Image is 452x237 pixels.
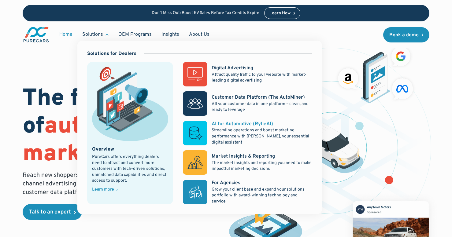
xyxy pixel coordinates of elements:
a: main [23,26,50,43]
div: For Agencies [212,180,240,186]
div: Learn How [269,11,291,16]
div: Overview [92,146,114,153]
a: Learn How [264,7,301,19]
div: PureCars offers everything dealers need to attract and convert more customers with tech-driven so... [92,154,169,184]
img: purecars logo [23,26,50,43]
img: marketing illustration showing social media channels and campaigns [92,67,169,141]
a: Talk to an expert [23,204,82,220]
a: Customer Data Platform (The AutoMiner)All your customer data in one platform – clean, and ready t... [183,91,312,116]
a: Home [54,29,77,40]
div: Solutions for Dealers [87,50,136,57]
div: Learn more [92,188,114,192]
img: ads on social media and advertising partners [335,44,416,103]
p: All your customer data in one platform – clean, and ready to leverage [212,101,312,113]
a: About Us [184,29,214,40]
p: The market insights and reporting you need to make impactful marketing decisions [212,160,312,172]
a: AI for Automotive (RylieAI)Streamline operations and boost marketing performance with [PERSON_NAM... [183,121,312,145]
p: Don’t Miss Out: Boost EV Sales Before Tax Credits Expire [152,11,259,16]
a: Digital AdvertisingAttract quality traffic to your website with market-leading digital advertising [183,62,312,86]
div: AI for Automotive (RylieAI) [212,121,273,127]
p: Reach new shoppers and nurture existing clients through an omni-channel advertising approach comb... [23,171,209,197]
div: Solutions [82,31,103,38]
div: Customer Data Platform (The AutoMiner) [212,94,305,101]
h1: The future of is data. [23,85,219,169]
div: Talk to an expert [29,210,71,215]
a: marketing illustration showing social media channels and campaignsOverviewPureCars offers everyth... [87,62,173,204]
a: Book a demo [383,27,430,42]
img: illustration of a vehicle [299,122,364,173]
span: automotive marketing [23,112,170,169]
a: Insights [157,29,184,40]
a: OEM Programs [113,29,157,40]
a: Market Insights & ReportingThe market insights and reporting you need to make impactful marketing... [183,150,312,175]
div: Digital Advertising [212,65,253,71]
p: Grow your client base and expand your solutions portfolio with award-winning technology and service [212,187,312,205]
p: Streamline operations and boost marketing performance with [PERSON_NAME], your essential digital ... [212,127,312,145]
nav: Solutions [77,41,322,214]
div: Solutions [77,29,113,40]
p: Attract quality traffic to your website with market-leading digital advertising [212,72,312,84]
div: Book a demo [389,33,419,38]
div: Market Insights & Reporting [212,153,275,160]
a: For AgenciesGrow your client base and expand your solutions portfolio with award-winning technolo... [183,180,312,204]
